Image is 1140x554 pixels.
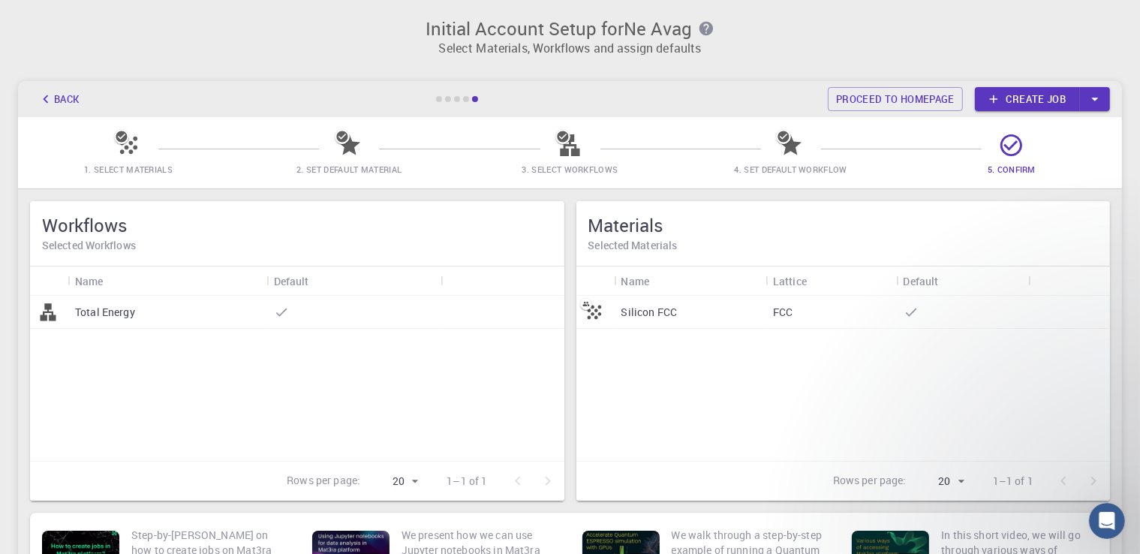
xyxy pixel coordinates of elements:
iframe: Intercom live chat [1089,503,1125,539]
h5: Workflows [42,213,552,237]
span: 5. Confirm [988,164,1036,175]
div: Icon [576,266,614,296]
span: 3. Select Workflows [522,164,618,175]
button: Sort [309,269,333,293]
span: Support [30,11,84,24]
div: Default [904,266,939,296]
div: Default [896,266,1029,296]
button: Sort [939,269,963,293]
span: 2. Set Default Material [296,164,402,175]
p: 1–1 of 1 [447,474,487,489]
span: 4. Set Default Workflow [735,164,847,175]
div: Name [75,266,104,296]
a: Create job [975,87,1080,111]
div: 20 [913,471,969,492]
p: Silicon FCC [621,305,678,320]
div: 20 [366,471,423,492]
div: Icon [30,266,68,296]
span: 1. Select Materials [84,164,173,175]
button: Sort [104,269,128,293]
button: Sort [649,269,673,293]
div: Lattice [773,266,807,296]
h6: Selected Materials [588,237,1099,254]
p: Select Materials, Workflows and assign defaults [27,39,1113,57]
p: 1–1 of 1 [993,474,1033,489]
button: Sort [807,269,831,293]
h6: Selected Workflows [42,237,552,254]
p: Rows per page: [287,473,360,490]
a: Proceed to homepage [828,87,963,111]
div: Default [266,266,441,296]
div: Lattice [766,266,896,296]
div: Default [274,266,309,296]
p: Total Energy [75,305,135,320]
p: Rows per page: [833,473,907,490]
div: Name [621,266,650,296]
h3: Initial Account Setup for Ne Avag [27,18,1113,39]
h5: Materials [588,213,1099,237]
div: Name [68,266,266,296]
p: FCC [773,305,793,320]
button: Back [30,87,87,111]
div: Name [614,266,766,296]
